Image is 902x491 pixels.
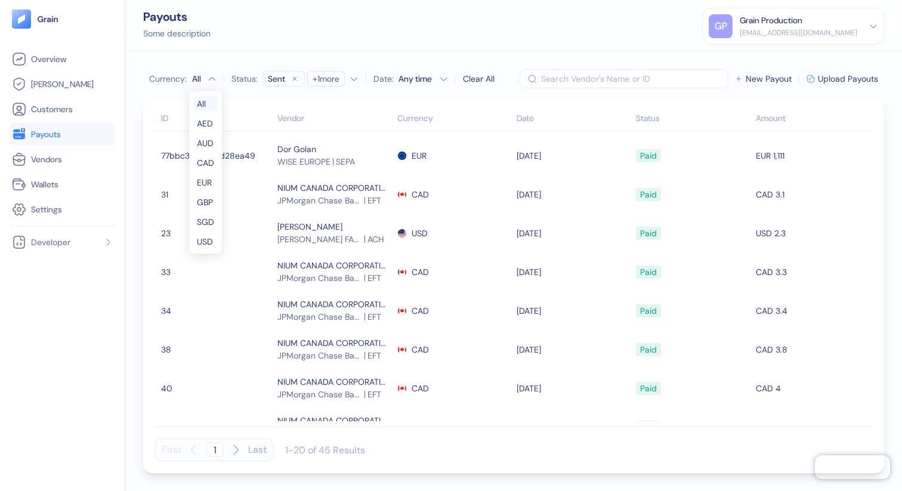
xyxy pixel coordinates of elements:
span: AUD [197,139,214,147]
span: USD [197,237,213,246]
span: EUR [197,178,212,187]
span: CAD [197,159,214,167]
span: SGD [197,218,214,226]
span: AED [197,119,213,128]
span: All [197,100,206,108]
span: GBP [197,198,213,206]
